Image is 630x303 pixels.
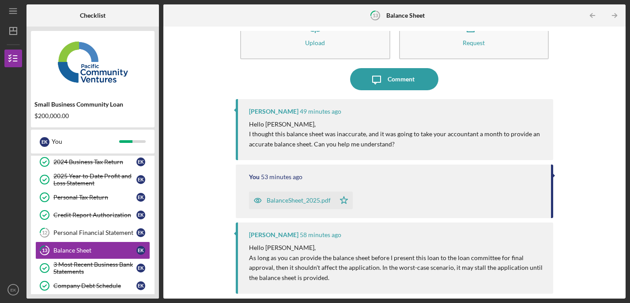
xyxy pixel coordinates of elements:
[53,194,136,201] div: Personal Tax Return
[35,259,150,277] a: 3 Most Recent Business Bank StatementsEK
[300,231,341,238] time: 2025-09-24 22:01
[136,175,145,184] div: E K
[249,129,544,149] p: I thought this balance sheet was inaccurate, and it was going to take your accountant a month to ...
[53,282,136,289] div: Company Debt Schedule
[249,231,298,238] div: [PERSON_NAME]
[80,12,106,19] b: Checklist
[240,8,390,59] button: Upload
[35,277,150,295] a: Company Debt ScheduleEK
[136,281,145,290] div: E K
[249,108,298,115] div: [PERSON_NAME]
[249,119,544,129] p: Hello [PERSON_NAME],
[386,12,425,19] b: Balance Sheet
[463,39,485,46] div: Request
[249,243,544,253] p: Hello [PERSON_NAME],
[34,112,151,119] div: $200,000.00
[53,261,136,275] div: 3 Most Recent Business Bank Statements
[53,229,136,236] div: Personal Financial Statement
[35,206,150,224] a: Credit Report AuthorizationEK
[136,228,145,237] div: E K
[300,108,341,115] time: 2025-09-24 22:09
[53,173,136,187] div: 2025 Year to Date Profit and Loss Statement
[261,173,302,180] time: 2025-09-24 22:05
[40,137,49,147] div: E K
[136,157,145,166] div: E K
[35,242,150,259] a: 13Balance SheetEK
[388,68,415,90] div: Comment
[35,188,150,206] a: Personal Tax ReturnEK
[34,101,151,108] div: Small Business Community Loan
[305,39,325,46] div: Upload
[249,173,260,180] div: You
[249,192,353,209] button: BalanceSheet_2025.pdf
[53,211,136,219] div: Credit Report Authorization
[350,68,438,90] button: Comment
[373,12,378,18] tspan: 13
[399,8,549,59] button: Request
[11,288,16,292] text: EK
[136,264,145,272] div: E K
[136,193,145,202] div: E K
[35,171,150,188] a: 2025 Year to Date Profit and Loss StatementEK
[53,158,136,165] div: 2024 Business Tax Return
[35,153,150,171] a: 2024 Business Tax ReturnEK
[4,281,22,299] button: EK
[267,197,331,204] div: BalanceSheet_2025.pdf
[31,35,155,88] img: Product logo
[42,248,47,253] tspan: 13
[136,211,145,219] div: E K
[52,134,119,149] div: You
[53,247,136,254] div: Balance Sheet
[136,246,145,255] div: E K
[249,253,544,283] p: As long as you can provide the balance sheet before I present this loan to the loan committee for...
[42,230,47,236] tspan: 12
[35,224,150,242] a: 12Personal Financial StatementEK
